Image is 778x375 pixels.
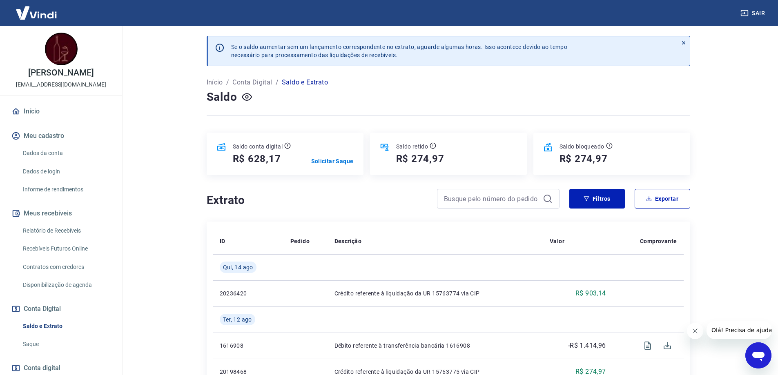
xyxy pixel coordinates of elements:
[20,222,112,239] a: Relatório de Recebíveis
[745,342,771,368] iframe: Botão para abrir a janela de mensagens
[334,342,537,350] p: Débito referente à transferência bancária 1616908
[45,33,78,65] img: 1cbb7641-76d3-4fdf-becb-274238083d16.jpeg
[10,0,63,25] img: Vindi
[560,152,608,165] h5: R$ 274,97
[396,152,444,165] h5: R$ 274,97
[226,78,229,87] p: /
[687,323,703,339] iframe: Fechar mensagem
[396,142,428,151] p: Saldo retido
[223,315,252,324] span: Ter, 12 ago
[220,237,225,245] p: ID
[223,263,253,271] span: Qui, 14 ago
[444,193,539,205] input: Busque pelo número do pedido
[10,300,112,318] button: Conta Digital
[233,152,281,165] h5: R$ 628,17
[707,321,771,339] iframe: Mensagem da empresa
[20,259,112,275] a: Contratos com credores
[232,78,272,87] a: Conta Digital
[575,288,606,298] p: R$ 903,14
[568,341,606,351] p: -R$ 1.414,96
[16,80,106,89] p: [EMAIL_ADDRESS][DOMAIN_NAME]
[640,237,677,245] p: Comprovante
[220,289,277,297] p: 20236420
[10,102,112,120] a: Início
[569,189,625,209] button: Filtros
[207,192,427,209] h4: Extrato
[311,157,354,165] a: Solicitar Saque
[207,89,237,105] h4: Saldo
[290,237,310,245] p: Pedido
[658,336,677,355] span: Download
[24,362,60,374] span: Conta digital
[20,318,112,335] a: Saldo e Extrato
[560,142,604,151] p: Saldo bloqueado
[638,336,658,355] span: Visualizar
[5,6,69,12] span: Olá! Precisa de ajuda?
[20,145,112,162] a: Dados da conta
[220,342,277,350] p: 1616908
[635,189,690,209] button: Exportar
[233,142,283,151] p: Saldo conta digital
[207,78,223,87] a: Início
[550,237,564,245] p: Valor
[10,127,112,145] button: Meu cadastro
[20,163,112,180] a: Dados de login
[20,181,112,198] a: Informe de rendimentos
[28,69,94,77] p: [PERSON_NAME]
[739,6,768,21] button: Sair
[10,204,112,222] button: Meus recebíveis
[20,336,112,353] a: Saque
[334,237,362,245] p: Descrição
[20,240,112,257] a: Recebíveis Futuros Online
[20,277,112,293] a: Disponibilização de agenda
[231,43,568,59] p: Se o saldo aumentar sem um lançamento correspondente no extrato, aguarde algumas horas. Isso acon...
[276,78,279,87] p: /
[334,289,537,297] p: Crédito referente à liquidação da UR 15763774 via CIP
[282,78,328,87] p: Saldo e Extrato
